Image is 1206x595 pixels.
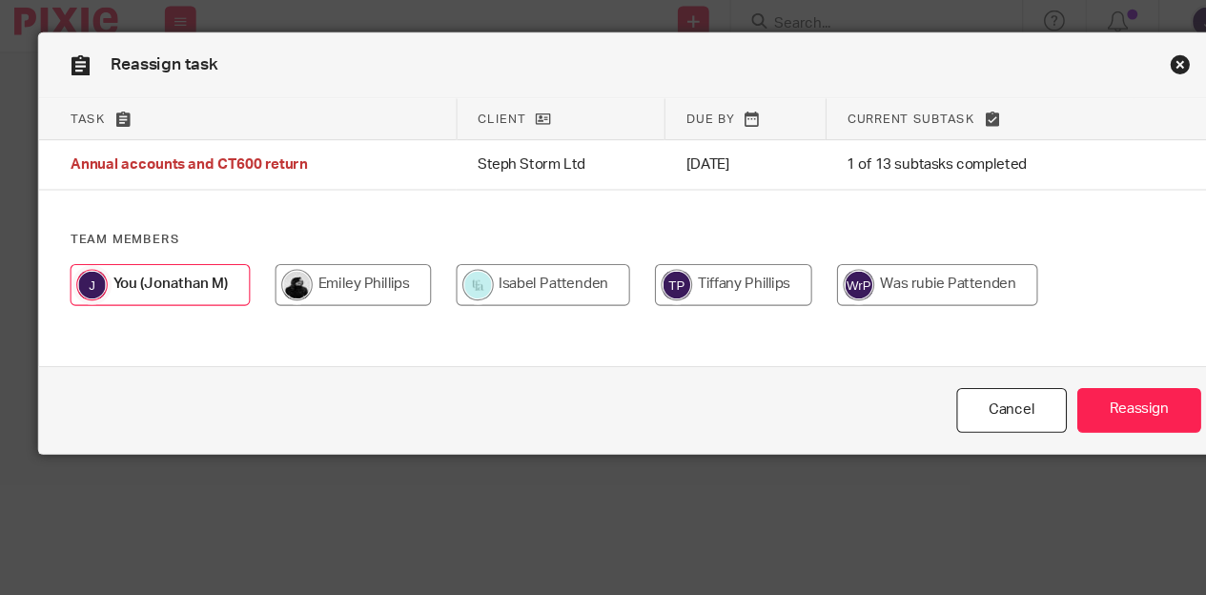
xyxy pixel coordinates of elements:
[90,154,307,167] span: Annual accounts and CT600 return
[127,60,225,75] span: Reassign task
[902,364,1003,405] a: Close this dialog window
[463,113,507,123] span: Client
[802,113,919,123] span: Current subtask
[783,137,1066,183] td: 1 of 13 subtasks completed
[1097,58,1116,84] a: Close this dialog window
[462,150,616,169] p: Steph Storm Ltd
[654,150,764,169] p: [DATE]
[654,113,698,123] span: Due by
[90,221,1116,236] h4: Team members
[90,113,122,123] span: Task
[1012,364,1126,405] input: Reassign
